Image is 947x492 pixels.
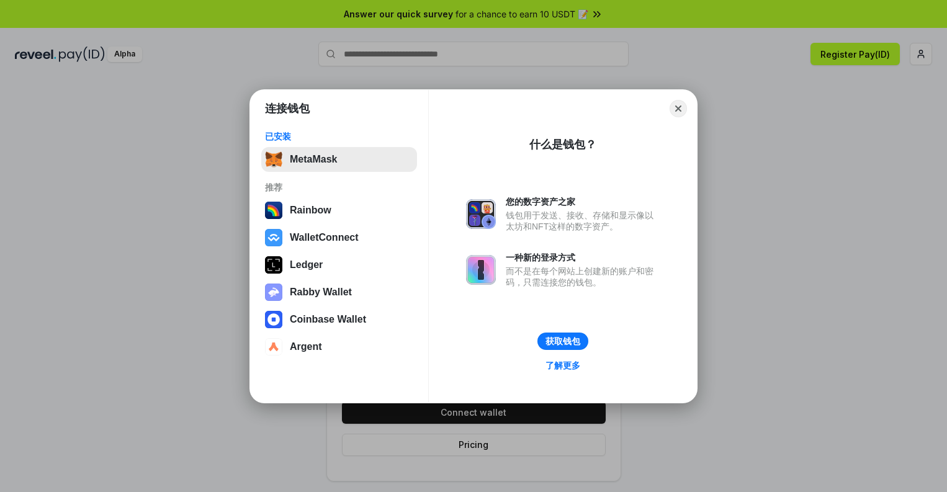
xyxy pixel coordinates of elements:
img: svg+xml,%3Csvg%20width%3D%22120%22%20height%3D%22120%22%20viewBox%3D%220%200%20120%20120%22%20fil... [265,202,282,219]
div: 已安装 [265,131,413,142]
div: Argent [290,341,322,352]
div: 一种新的登录方式 [506,252,660,263]
button: Close [670,100,687,117]
button: MetaMask [261,147,417,172]
img: svg+xml,%3Csvg%20xmlns%3D%22http%3A%2F%2Fwww.w3.org%2F2000%2Fsvg%22%20width%3D%2228%22%20height%3... [265,256,282,274]
div: Rabby Wallet [290,287,352,298]
div: 推荐 [265,182,413,193]
img: svg+xml,%3Csvg%20fill%3D%22none%22%20height%3D%2233%22%20viewBox%3D%220%200%2035%2033%22%20width%... [265,151,282,168]
button: 获取钱包 [537,333,588,350]
div: Coinbase Wallet [290,314,366,325]
button: Rainbow [261,198,417,223]
div: 您的数字资产之家 [506,196,660,207]
h1: 连接钱包 [265,101,310,116]
button: Ledger [261,253,417,277]
button: WalletConnect [261,225,417,250]
img: svg+xml,%3Csvg%20width%3D%2228%22%20height%3D%2228%22%20viewBox%3D%220%200%2028%2028%22%20fill%3D... [265,311,282,328]
div: Ledger [290,259,323,271]
img: svg+xml,%3Csvg%20width%3D%2228%22%20height%3D%2228%22%20viewBox%3D%220%200%2028%2028%22%20fill%3D... [265,338,282,356]
div: 获取钱包 [545,336,580,347]
img: svg+xml,%3Csvg%20xmlns%3D%22http%3A%2F%2Fwww.w3.org%2F2000%2Fsvg%22%20fill%3D%22none%22%20viewBox... [466,255,496,285]
a: 了解更多 [538,357,588,373]
div: WalletConnect [290,232,359,243]
div: MetaMask [290,154,337,165]
img: svg+xml,%3Csvg%20xmlns%3D%22http%3A%2F%2Fwww.w3.org%2F2000%2Fsvg%22%20fill%3D%22none%22%20viewBox... [265,284,282,301]
div: 什么是钱包？ [529,137,596,152]
div: 钱包用于发送、接收、存储和显示像以太坊和NFT这样的数字资产。 [506,210,660,232]
button: Coinbase Wallet [261,307,417,332]
button: Rabby Wallet [261,280,417,305]
div: 而不是在每个网站上创建新的账户和密码，只需连接您的钱包。 [506,266,660,288]
div: Rainbow [290,205,331,216]
img: svg+xml,%3Csvg%20xmlns%3D%22http%3A%2F%2Fwww.w3.org%2F2000%2Fsvg%22%20fill%3D%22none%22%20viewBox... [466,199,496,229]
div: 了解更多 [545,360,580,371]
button: Argent [261,334,417,359]
img: svg+xml,%3Csvg%20width%3D%2228%22%20height%3D%2228%22%20viewBox%3D%220%200%2028%2028%22%20fill%3D... [265,229,282,246]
